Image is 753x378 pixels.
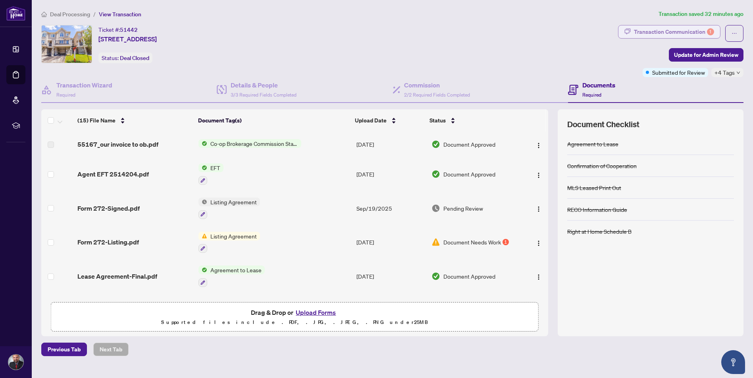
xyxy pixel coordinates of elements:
button: Transaction Communication1 [618,25,720,39]
span: Upload Date [355,116,387,125]
button: Logo [532,168,545,180]
img: Profile Icon [8,355,23,370]
span: View Transaction [99,11,141,18]
span: [STREET_ADDRESS] [98,34,157,44]
span: Document Needs Work [443,238,501,246]
img: Document Status [431,238,440,246]
li: / [93,10,96,19]
span: (15) File Name [77,116,116,125]
h4: Details & People [231,80,297,90]
td: [DATE] [353,157,428,191]
button: Next Tab [93,343,129,356]
span: Drag & Drop or [251,307,338,318]
button: Open asap [721,350,745,374]
span: Required [582,92,601,98]
button: Logo [532,236,545,248]
img: Document Status [431,140,440,149]
h4: Documents [582,80,615,90]
button: Status IconListing Agreement [198,232,260,253]
article: Transaction saved 32 minutes ago [659,10,743,19]
img: Status Icon [198,198,207,206]
div: Status: [98,52,152,63]
button: Logo [532,202,545,215]
span: Co-op Brokerage Commission Statement [207,139,301,148]
span: down [736,71,740,75]
span: EFT [207,163,223,172]
img: Logo [535,206,542,212]
button: Logo [532,270,545,283]
span: 3/3 Required Fields Completed [231,92,297,98]
img: Status Icon [198,163,207,172]
span: 2/2 Required Fields Completed [404,92,470,98]
span: Document Approved [443,272,495,281]
th: Upload Date [352,109,426,132]
button: Update for Admin Review [669,48,743,62]
span: Required [56,92,75,98]
button: Status IconListing Agreement [198,198,260,219]
button: Status IconEFT [198,163,223,185]
span: Deal Processing [50,11,90,18]
img: IMG-W12371219_1.jpg [42,25,92,63]
td: [DATE] [353,259,428,293]
img: Document Status [431,204,440,213]
span: Drag & Drop orUpload FormsSupported files include .PDF, .JPG, .JPEG, .PNG under25MB [51,302,538,332]
img: logo [6,6,25,21]
span: +4 Tags [714,68,735,77]
span: 55167_our invoice to ob.pdf [77,140,158,149]
span: home [41,12,47,17]
img: Document Status [431,170,440,178]
img: Logo [535,142,542,149]
img: Status Icon [198,232,207,240]
div: 1 [503,239,509,245]
span: 51442 [120,26,138,33]
button: Previous Tab [41,343,87,356]
span: Status [429,116,446,125]
span: Form 272-Listing.pdf [77,237,139,247]
button: Upload Forms [293,307,338,318]
div: Agreement to Lease [567,140,618,148]
td: Sep/19/2025 [353,191,428,225]
span: Update for Admin Review [674,48,738,61]
button: Logo [532,138,545,151]
button: Status IconAgreement to Lease [198,266,265,287]
img: Logo [535,240,542,246]
span: Agreement to Lease [207,266,265,274]
div: Ticket #: [98,25,138,34]
th: (15) File Name [74,109,195,132]
div: RECO Information Guide [567,205,627,214]
th: Status [426,109,520,132]
span: Lease Agreement-Final.pdf [77,271,157,281]
span: Document Checklist [567,119,639,130]
span: ellipsis [732,31,737,36]
div: Transaction Communication [634,25,714,38]
div: 1 [707,28,714,35]
button: Status IconCo-op Brokerage Commission Statement [198,139,301,148]
img: Logo [535,172,542,178]
p: Supported files include .PDF, .JPG, .JPEG, .PNG under 25 MB [56,318,533,327]
img: Status Icon [198,266,207,274]
div: Confirmation of Cooperation [567,161,637,170]
span: Pending Review [443,204,483,213]
h4: Commission [404,80,470,90]
img: Document Status [431,272,440,281]
span: Document Approved [443,170,495,178]
div: MLS Leased Print Out [567,183,621,192]
span: Document Approved [443,140,495,149]
td: [DATE] [353,132,428,157]
span: Submitted for Review [652,68,705,77]
td: [DATE] [353,293,428,328]
span: Form 272-Signed.pdf [77,204,140,213]
span: Previous Tab [48,343,81,356]
img: Status Icon [198,139,207,148]
span: Listing Agreement [207,198,260,206]
td: [DATE] [353,225,428,260]
th: Document Tag(s) [195,109,352,132]
span: Listing Agreement [207,232,260,240]
img: Logo [535,274,542,280]
h4: Transaction Wizard [56,80,112,90]
span: Agent EFT 2514204.pdf [77,169,149,179]
span: Deal Closed [120,54,149,62]
div: Right at Home Schedule B [567,227,632,236]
